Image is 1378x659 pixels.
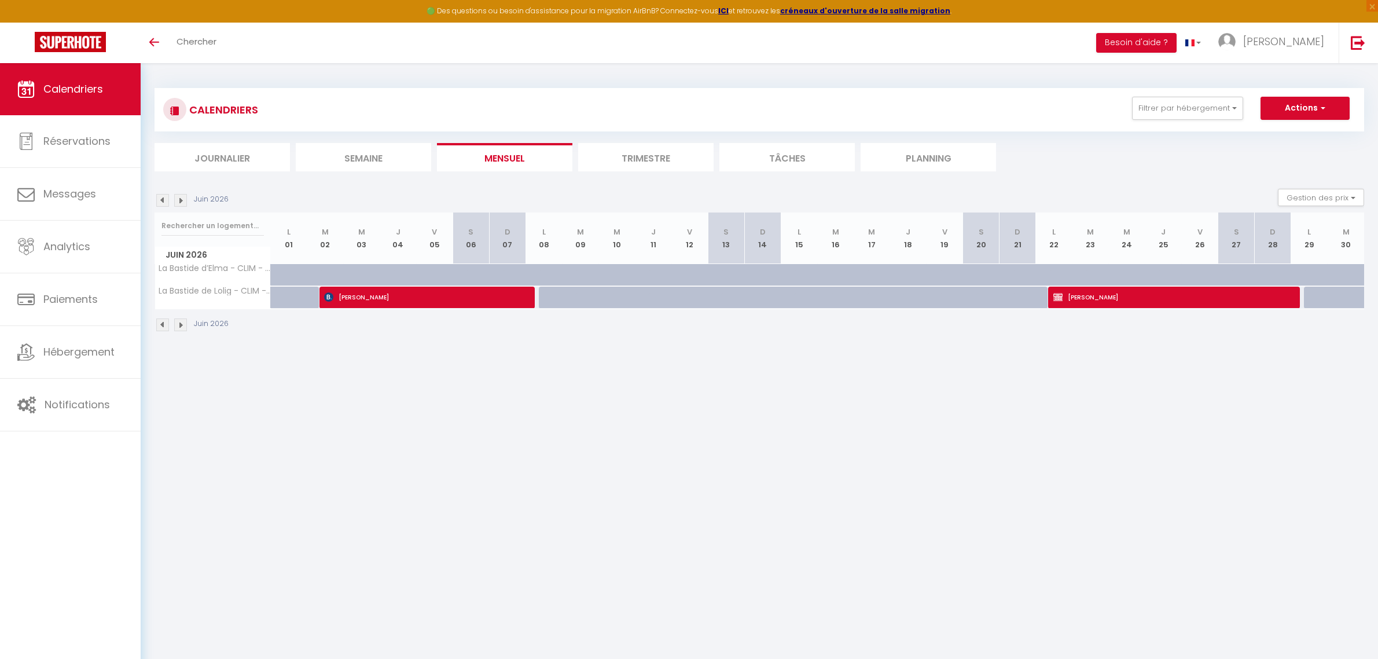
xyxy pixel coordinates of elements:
[1307,226,1311,237] abbr: L
[1123,226,1130,237] abbr: M
[578,143,714,171] li: Trimestre
[635,213,671,264] th: 11
[45,397,110,412] span: Notifications
[963,213,999,264] th: 20
[868,226,875,237] abbr: M
[155,143,290,171] li: Journalier
[194,194,229,205] p: Juin 2026
[1015,226,1020,237] abbr: D
[307,213,343,264] th: 02
[155,247,270,263] span: Juin 2026
[1096,33,1177,53] button: Besoin d'aide ?
[744,213,781,264] th: 14
[1109,213,1145,264] th: 24
[177,35,216,47] span: Chercher
[651,226,656,237] abbr: J
[43,239,90,254] span: Analytics
[157,287,273,295] span: La Bastide de Lolig - CLIM - WiFi
[890,213,927,264] th: 18
[168,23,225,63] a: Chercher
[1052,226,1056,237] abbr: L
[358,226,365,237] abbr: M
[1255,213,1291,264] th: 28
[999,213,1036,264] th: 21
[380,213,416,264] th: 04
[832,226,839,237] abbr: M
[161,215,264,236] input: Rechercher un logement...
[1328,213,1364,264] th: 30
[271,213,307,264] th: 01
[719,143,855,171] li: Tâches
[1243,34,1324,49] span: [PERSON_NAME]
[343,213,380,264] th: 03
[780,6,950,16] a: créneaux d'ouverture de la salle migration
[1351,35,1365,50] img: logout
[1218,33,1236,50] img: ...
[157,264,273,273] span: La Bastide d’Elma - CLIM - WIFI
[942,226,947,237] abbr: V
[1132,97,1243,120] button: Filtrer par hébergement
[43,292,98,306] span: Paiements
[927,213,963,264] th: 19
[577,226,584,237] abbr: M
[296,143,431,171] li: Semaine
[562,213,598,264] th: 09
[468,226,473,237] abbr: S
[760,226,766,237] abbr: D
[43,82,103,96] span: Calendriers
[542,226,546,237] abbr: L
[1036,213,1072,264] th: 22
[35,32,106,52] img: Super Booking
[613,226,620,237] abbr: M
[1087,226,1094,237] abbr: M
[718,6,729,16] a: ICI
[186,97,258,123] h3: CALENDRIERS
[671,213,708,264] th: 12
[1072,213,1109,264] th: 23
[854,213,890,264] th: 17
[979,226,984,237] abbr: S
[43,345,115,359] span: Hébergement
[708,213,744,264] th: 13
[1218,213,1255,264] th: 27
[1053,286,1284,308] span: [PERSON_NAME]
[1234,226,1239,237] abbr: S
[396,226,400,237] abbr: J
[489,213,526,264] th: 07
[1278,189,1364,206] button: Gestion des prix
[453,213,489,264] th: 06
[505,226,510,237] abbr: D
[287,226,291,237] abbr: L
[687,226,692,237] abbr: V
[1343,226,1350,237] abbr: M
[598,213,635,264] th: 10
[324,286,519,308] span: [PERSON_NAME]
[43,134,111,148] span: Réservations
[322,226,329,237] abbr: M
[723,226,729,237] abbr: S
[1197,226,1203,237] abbr: V
[817,213,854,264] th: 16
[781,213,817,264] th: 15
[432,226,437,237] abbr: V
[1161,226,1166,237] abbr: J
[437,143,572,171] li: Mensuel
[798,226,801,237] abbr: L
[43,186,96,201] span: Messages
[906,226,910,237] abbr: J
[526,213,562,264] th: 08
[1270,226,1276,237] abbr: D
[416,213,453,264] th: 05
[1291,213,1328,264] th: 29
[1182,213,1218,264] th: 26
[194,318,229,329] p: Juin 2026
[861,143,996,171] li: Planning
[1145,213,1182,264] th: 25
[1210,23,1339,63] a: ... [PERSON_NAME]
[1261,97,1350,120] button: Actions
